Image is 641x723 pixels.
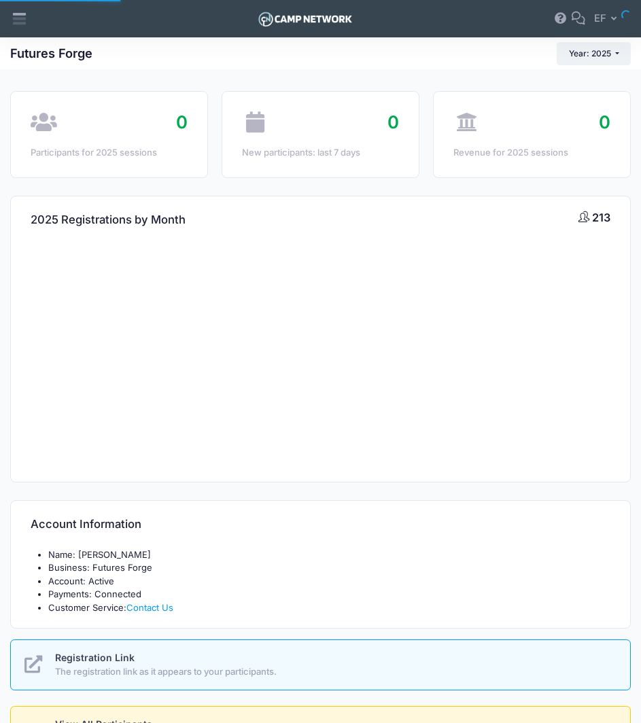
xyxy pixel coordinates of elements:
a: Contact Us [126,602,173,613]
span: 0 [176,111,188,133]
li: Business: Futures Forge [48,561,610,575]
div: Show aside menu [6,3,33,35]
span: Year: 2025 [569,48,611,58]
h4: Account Information [31,505,141,544]
span: Registration Link [55,652,135,663]
li: Account: Active [48,575,610,588]
span: The registration link as it appears to your participants. [55,665,614,679]
li: Name: [PERSON_NAME] [48,548,610,562]
div: New participants: last 7 days [242,146,399,160]
span: 0 [387,111,399,133]
div: Revenue for 2025 sessions [453,146,610,160]
a: Registration Link The registration link as it appears to your participants. [10,639,631,690]
h1: Futures Forge [10,46,92,61]
h4: 2025 Registrations by Month [31,200,186,239]
img: Logo [256,9,353,29]
span: 0 [599,111,610,133]
li: Customer Service: [48,601,610,615]
button: Year: 2025 [557,42,631,65]
li: Payments: Connected [48,588,610,601]
div: Participants for 2025 sessions [31,146,188,160]
span: 213 [592,211,610,224]
span: EF [594,11,606,26]
button: EF [585,3,631,35]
